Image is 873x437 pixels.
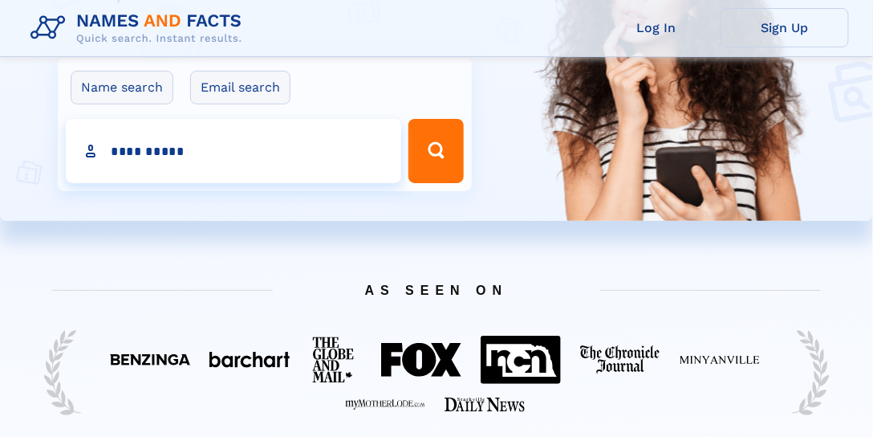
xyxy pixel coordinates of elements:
[580,345,660,374] img: Featured on The Chronicle Journal
[381,343,461,377] img: Featured on FOX 40
[721,8,849,47] a: Sign Up
[445,398,525,412] img: Featured on Starkville Daily News
[309,333,362,386] img: Featured on The Globe And Mail
[24,6,255,50] img: Logo Names and Facts
[190,71,290,104] label: Email search
[71,71,173,104] label: Name search
[408,119,464,183] button: Search Button
[209,352,290,367] img: Featured on BarChart
[66,119,401,183] input: search input
[481,336,561,383] img: Featured on NCN
[680,354,760,366] img: Featured on Minyanville
[592,8,721,47] a: Log In
[28,263,845,317] span: AS SEEN ON
[793,329,830,417] img: Trust Reef
[110,354,190,366] img: Featured on Benzinga
[345,399,425,410] img: Featured on My Mother Lode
